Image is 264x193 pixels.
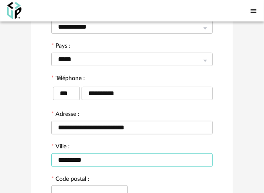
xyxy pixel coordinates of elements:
[51,176,90,184] label: Code postal :
[51,144,70,151] label: Ville :
[51,43,71,51] label: Pays :
[51,111,79,119] label: Adresse :
[51,75,85,83] label: Téléphone :
[250,6,257,15] span: Menu icon
[7,2,21,19] img: OXP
